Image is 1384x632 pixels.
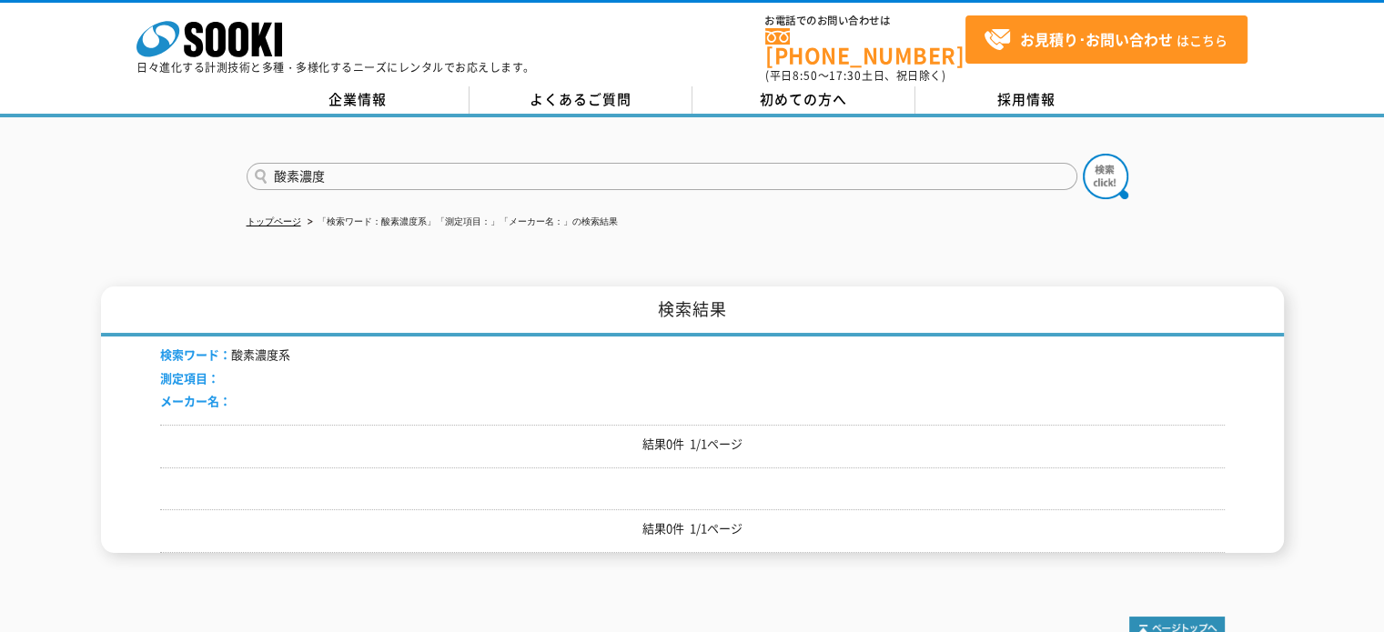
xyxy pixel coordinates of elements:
[160,519,1225,538] p: 結果0件 1/1ページ
[160,392,231,409] span: メーカー名：
[915,86,1138,114] a: 採用情報
[247,86,470,114] a: 企業情報
[829,67,862,84] span: 17:30
[765,67,945,84] span: (平日 ～ 土日、祝日除く)
[793,67,818,84] span: 8:50
[1020,28,1173,50] strong: お見積り･お問い合わせ
[101,286,1284,336] h1: 検索結果
[160,369,219,386] span: 測定項目：
[160,346,290,365] li: 酸素濃度系
[160,435,1225,454] p: 結果0件 1/1ページ
[984,26,1227,54] span: はこちら
[247,163,1077,190] input: 商品名、型式、NETIS番号を入力してください
[304,213,618,232] li: 「検索ワード：酸素濃度系」「測定項目：」「メーカー名：」の検索結果
[765,15,965,26] span: お電話でのお問い合わせは
[470,86,692,114] a: よくあるご質問
[692,86,915,114] a: 初めての方へ
[136,62,535,73] p: 日々進化する計測技術と多種・多様化するニーズにレンタルでお応えします。
[160,346,231,363] span: 検索ワード：
[1083,154,1128,199] img: btn_search.png
[760,89,847,109] span: 初めての方へ
[965,15,1248,64] a: お見積り･お問い合わせはこちら
[247,216,301,226] a: トップページ
[765,28,965,65] a: [PHONE_NUMBER]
